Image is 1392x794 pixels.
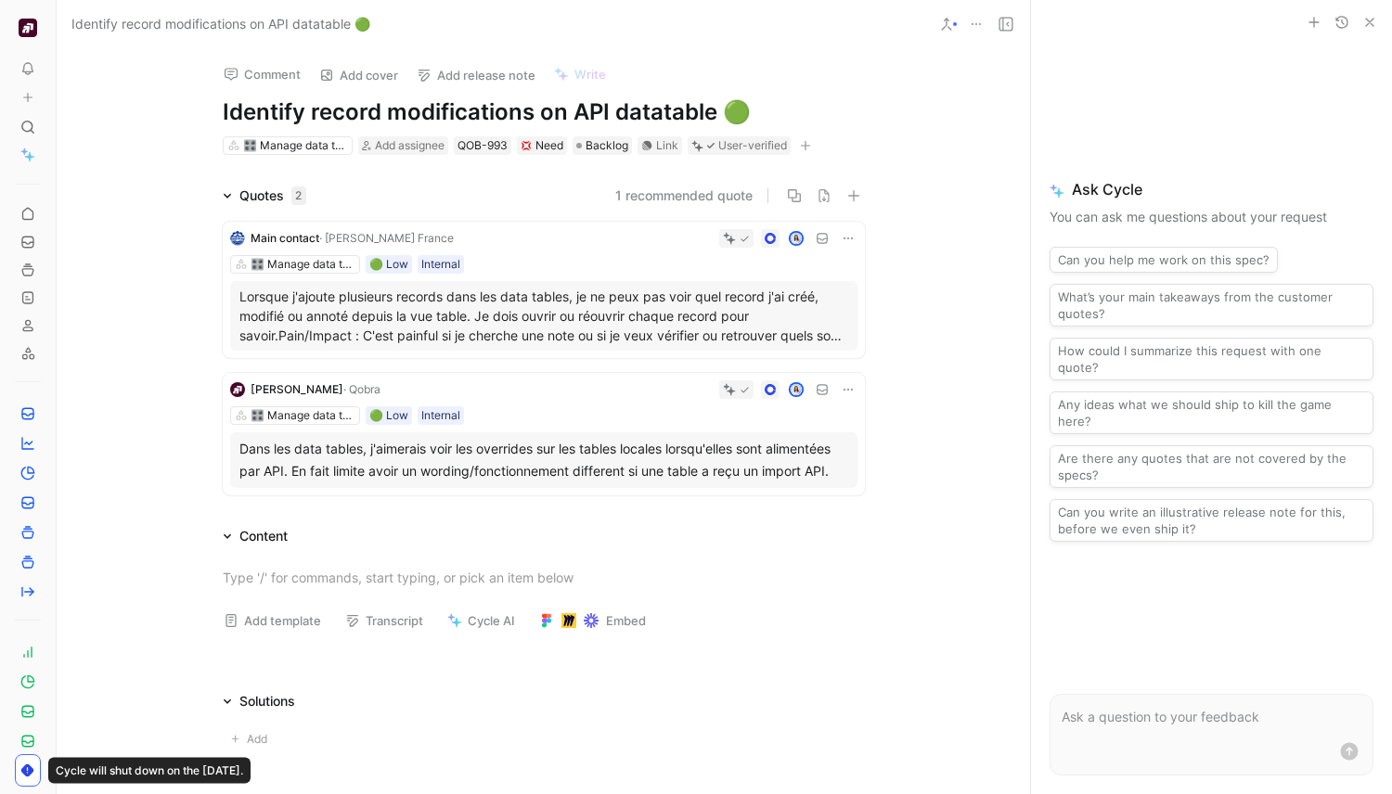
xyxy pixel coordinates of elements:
[239,525,288,547] div: Content
[251,382,343,396] span: [PERSON_NAME]
[48,758,251,784] div: Cycle will shut down on the [DATE].
[215,690,303,712] div: Solutions
[239,185,306,207] div: Quotes
[1050,178,1373,200] span: Ask Cycle
[656,136,678,155] div: Link
[521,140,532,151] img: 💢
[1050,284,1373,327] button: What’s your main takeaways from the customer quotes?
[521,136,563,155] div: Need
[790,233,802,245] img: avatar
[1050,247,1278,273] button: Can you help me work on this spec?
[230,382,245,397] img: logo
[251,231,319,245] span: Main contact
[421,406,460,425] div: Internal
[790,384,802,396] img: avatar
[239,287,848,345] p: Lorsque j'ajoute plusieurs records dans les data tables, je ne peux pas voir quel record j'ai cré...
[215,185,314,207] div: Quotes2
[247,730,273,749] span: Add
[19,19,37,37] img: Qobra
[239,438,848,482] div: Dans les data tables, j'aimerais voir les overrides sur les tables locales lorsqu'elles sont alim...
[573,136,632,155] div: Backlog
[230,231,245,246] img: logo
[1050,206,1373,228] p: You can ask me questions about your request
[291,186,306,205] div: 2
[586,136,628,155] span: Backlog
[421,255,460,274] div: Internal
[1050,338,1373,380] button: How could I summarize this request with one quote?
[408,62,544,88] button: Add release note
[1050,499,1373,542] button: Can you write an illustrative release note for this, before we even ship it?
[718,136,787,155] div: User-verified
[223,727,282,751] button: Add
[319,231,454,245] span: · [PERSON_NAME] France
[243,136,347,155] div: 🎛️ Manage data tables
[337,608,432,634] button: Transcript
[458,136,508,155] div: QOB-993
[531,608,654,634] button: Embed
[215,608,329,634] button: Add template
[239,690,295,712] div: Solutions
[251,406,354,425] div: 🎛️ Manage data tables
[311,62,406,88] button: Add cover
[574,66,606,83] span: Write
[546,61,614,87] button: Write
[15,15,41,41] button: Qobra
[369,406,408,425] div: 🟢 Low
[1050,391,1373,434] button: Any ideas what we should ship to kill the game here?
[215,525,295,547] div: Content
[369,255,408,274] div: 🟢 Low
[223,97,865,127] h1: Identify record modifications on API datatable 🟢
[375,138,445,152] span: Add assignee
[251,255,354,274] div: 🎛️ Manage data tables
[215,61,309,87] button: Comment
[615,185,753,207] button: 1 recommended quote
[517,136,567,155] div: 💢Need
[439,608,523,634] button: Cycle AI
[1050,445,1373,488] button: Are there any quotes that are not covered by the specs?
[71,13,370,35] span: Identify record modifications on API datatable 🟢
[343,382,380,396] span: · Qobra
